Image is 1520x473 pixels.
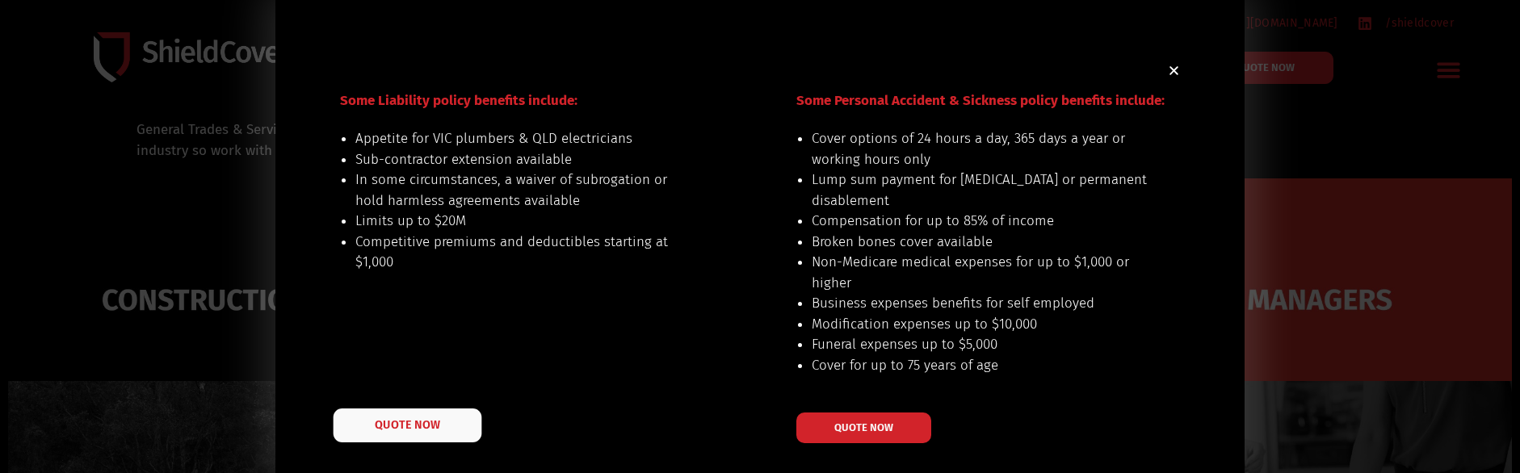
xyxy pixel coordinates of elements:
[812,252,1148,293] li: Non-Medicare medical expenses for up to $1,000 or higher
[812,128,1148,170] li: Cover options of 24 hours a day, 365 days a year or working hours only
[834,422,893,433] span: QUOTE NOW
[355,211,692,232] li: Limits up to $20M
[812,314,1148,335] li: Modification expenses up to $10,000
[1168,65,1180,77] a: Close
[355,128,692,149] li: Appetite for VIC plumbers & QLD electricians
[812,334,1148,355] li: Funeral expenses up to $5,000
[355,170,692,211] li: In some circumstances, a waiver of subrogation or hold harmless agreements available
[355,149,692,170] li: Sub-contractor extension available
[812,355,1148,376] li: Cover for up to 75 years of age
[375,419,439,430] span: QUOTE NOW
[812,211,1148,232] li: Compensation for up to 85% of income
[334,408,482,442] a: QUOTE NOW
[812,232,1148,253] li: Broken bones cover available
[340,92,577,109] span: Some Liability policy benefits include:
[812,170,1148,211] li: Lump sum payment for [MEDICAL_DATA] or permanent disablement
[796,412,931,443] a: QUOTE NOW
[796,92,1165,109] span: Some Personal Accident & Sickness policy benefits include:
[355,232,692,273] li: Competitive premiums and deductibles starting at $1,000
[812,293,1148,314] li: Business expenses benefits for self employed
